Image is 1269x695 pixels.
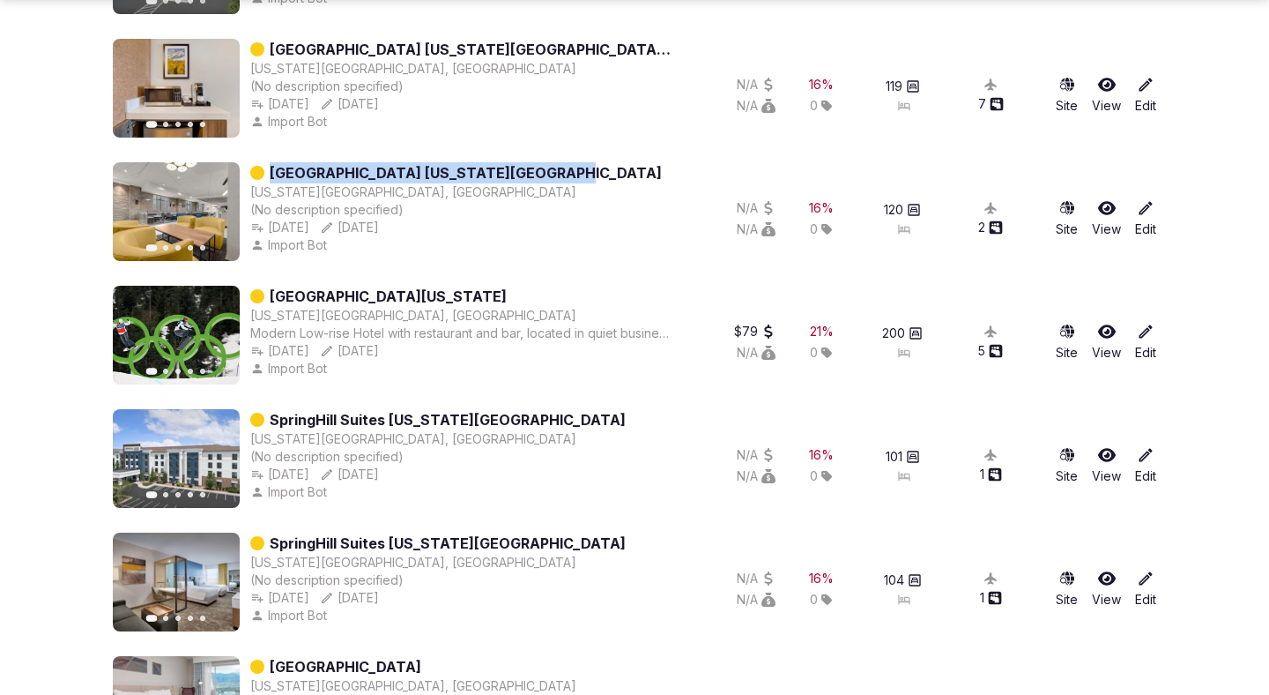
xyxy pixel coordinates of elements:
div: (No description specified) [250,572,626,589]
button: Go to slide 5 [200,492,205,497]
button: Go to slide 3 [175,122,181,127]
span: 0 [810,591,818,609]
button: [DATE] [320,589,379,607]
button: [DATE] [250,342,309,360]
button: [US_STATE][GEOGRAPHIC_DATA], [GEOGRAPHIC_DATA] [250,183,576,201]
span: 200 [882,325,905,342]
div: (No description specified) [250,201,662,219]
div: N/A [737,199,775,217]
button: [US_STATE][GEOGRAPHIC_DATA], [GEOGRAPHIC_DATA] [250,307,576,325]
button: 200 [882,325,923,342]
span: 0 [810,97,818,115]
a: Site [1056,199,1078,238]
button: Import Bot [250,607,330,624]
button: N/A [737,570,775,587]
button: [US_STATE][GEOGRAPHIC_DATA], [GEOGRAPHIC_DATA] [250,677,576,695]
img: Featured image for Hilton Garden Inn Colorado Springs Arpt [113,39,240,138]
a: View [1092,570,1121,609]
a: View [1092,446,1121,485]
span: 120 [884,201,903,219]
span: 0 [810,344,818,362]
button: 21% [810,323,834,340]
button: [DATE] [320,466,379,483]
button: Go to slide 2 [163,122,168,127]
div: [US_STATE][GEOGRAPHIC_DATA], [GEOGRAPHIC_DATA] [250,60,576,78]
button: 119 [886,78,920,95]
div: 16 % [809,199,834,217]
div: [DATE] [320,219,379,236]
button: Go to slide 5 [200,616,205,621]
button: 120 [884,201,921,219]
a: View [1092,199,1121,238]
button: Go to slide 4 [188,492,193,497]
button: Import Bot [250,236,330,254]
button: Go to slide 4 [188,616,193,621]
a: View [1092,76,1121,115]
button: 2 [978,219,1003,236]
span: 101 [886,448,902,466]
button: 5 [978,342,1003,360]
button: N/A [737,76,775,93]
button: Go to slide 5 [200,122,205,127]
img: Featured image for SpringHill Suites Colorado Springs North [113,533,240,631]
button: Go to slide 2 [163,245,168,250]
button: [US_STATE][GEOGRAPHIC_DATA], [GEOGRAPHIC_DATA] [250,430,576,448]
button: [DATE] [250,466,309,483]
button: 16% [809,446,834,464]
div: 21 % [810,323,834,340]
button: $79 [734,323,775,340]
img: Featured image for SpringHill Suites Colorado Springs South [113,409,240,508]
button: Import Bot [250,483,330,501]
button: [DATE] [250,589,309,607]
button: N/A [737,97,775,115]
button: 16% [809,570,834,587]
button: N/A [737,467,775,485]
a: [GEOGRAPHIC_DATA] [US_STATE][GEOGRAPHIC_DATA] Arpt [270,39,673,60]
button: Go to slide 5 [200,245,205,250]
button: Go to slide 5 [200,369,205,374]
button: Import Bot [250,113,330,131]
button: 101 [886,448,920,466]
a: Edit [1135,323,1156,362]
button: [DATE] [250,219,309,236]
button: Site [1056,570,1078,609]
button: Go to slide 2 [163,369,168,374]
a: Edit [1135,199,1156,238]
div: 16 % [809,570,834,587]
div: [DATE] [320,95,379,113]
button: 104 [884,572,922,589]
img: Featured image for Radisson Hotel Colorado Springs Airport [113,286,240,385]
button: 7 [978,95,1004,113]
a: Edit [1135,76,1156,115]
div: N/A [737,344,775,362]
button: Go to slide 2 [163,492,168,497]
button: 16% [809,199,834,217]
button: [DATE] [250,95,309,113]
button: N/A [737,446,775,464]
button: 1 [980,589,1002,607]
button: 1 [980,466,1002,483]
div: 16 % [809,76,834,93]
a: Site [1056,323,1078,362]
button: N/A [737,220,775,238]
span: 104 [884,572,904,589]
span: 0 [810,220,818,238]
